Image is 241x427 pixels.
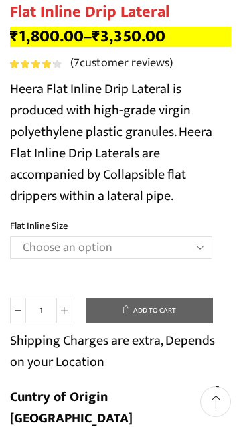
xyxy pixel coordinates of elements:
[74,53,80,73] span: 7
[10,3,231,22] h1: Flat Inline Drip Lateral
[26,298,56,323] input: Product quantity
[10,60,54,68] span: Rated out of 5 based on customer ratings
[92,23,100,50] span: ₹
[10,330,231,373] p: Shipping Charges are extra, Depends on your Location
[92,23,165,50] bdi: 3,350.00
[10,219,68,233] label: Flat Inline Size
[10,60,64,68] div: Rated 4.00 out of 5
[86,298,213,323] button: Add to cart
[10,27,231,47] p: –
[10,23,84,50] bdi: 1,800.00
[10,60,64,68] span: 7
[10,78,231,207] p: Heera Flat Inline Drip Lateral is produced with high-grade virgin polyethylene plastic granules. ...
[10,23,19,50] span: ₹
[70,55,173,72] a: (7customer reviews)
